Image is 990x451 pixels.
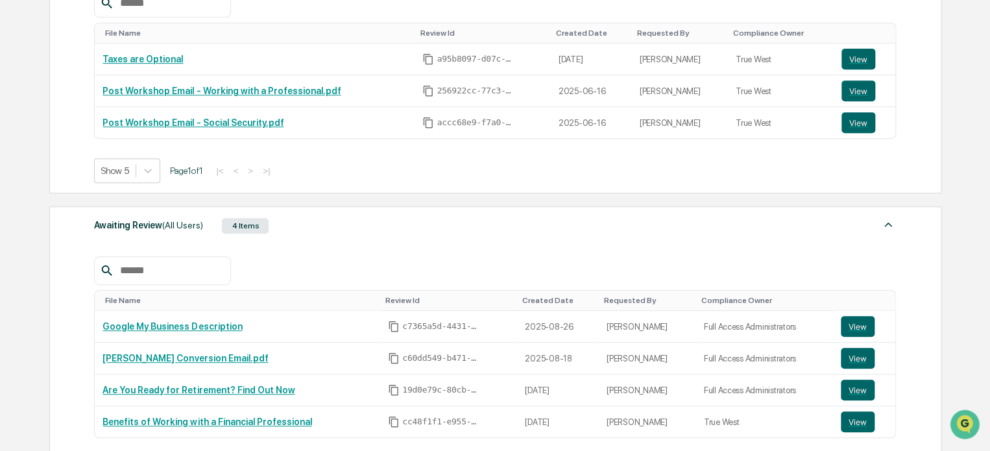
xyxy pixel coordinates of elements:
[696,406,833,437] td: True West
[517,343,599,374] td: 2025-08-18
[632,43,728,75] td: [PERSON_NAME]
[103,385,295,395] a: Are You Ready for Retirement? Find Out Now
[44,99,213,112] div: Start new chat
[103,86,341,96] a: Post Workshop Email - Working with a Professional.pdf
[244,165,257,177] button: >
[841,49,888,69] a: View
[259,165,274,177] button: >|
[696,374,833,406] td: Full Access Administrators
[437,86,514,96] span: 256922cc-77c3-4945-a205-11fcfdbfd03b
[34,59,214,73] input: Clear
[162,220,202,230] span: (All Users)
[422,53,434,65] span: Copy Id
[696,311,833,343] td: Full Access Administrators
[94,165,104,175] div: 🗄️
[728,107,834,138] td: True West
[599,374,696,406] td: [PERSON_NAME]
[637,29,723,38] div: Toggle SortBy
[13,165,23,175] div: 🖐️
[170,165,202,176] span: Page 1 of 1
[841,316,875,337] button: View
[841,411,875,432] button: View
[94,217,202,234] div: Awaiting Review
[422,117,434,128] span: Copy Id
[841,316,888,337] a: View
[841,49,875,69] button: View
[402,417,480,427] span: cc48f1f1-e955-4d97-a88e-47c6a179c046
[388,321,400,332] span: Copy Id
[105,29,409,38] div: Toggle SortBy
[599,311,696,343] td: [PERSON_NAME]
[230,165,243,177] button: <
[103,353,268,363] a: [PERSON_NAME] Conversion Email.pdf
[13,189,23,200] div: 🔎
[604,296,691,305] div: Toggle SortBy
[843,296,891,305] div: Toggle SortBy
[402,321,480,332] span: c7365a5d-4431-4539-8543-67bb0c774eef
[844,29,891,38] div: Toggle SortBy
[26,164,84,177] span: Preclearance
[13,27,236,48] p: How can we help?
[8,158,89,182] a: 🖐️Preclearance
[556,29,627,38] div: Toggle SortBy
[841,348,875,369] button: View
[841,80,875,101] button: View
[841,348,888,369] a: View
[129,220,157,230] span: Pylon
[103,321,242,332] a: Google My Business Description
[841,380,875,400] button: View
[551,107,632,138] td: 2025-06-16
[632,75,728,107] td: [PERSON_NAME]
[26,188,82,201] span: Data Lookup
[841,112,888,133] a: View
[8,183,87,206] a: 🔎Data Lookup
[385,296,512,305] div: Toggle SortBy
[517,311,599,343] td: 2025-08-26
[437,117,514,128] span: accc68e9-f7a0-44b2-b4a3-ede2a8d78468
[880,217,896,232] img: caret
[841,112,875,133] button: View
[728,43,834,75] td: True West
[599,406,696,437] td: [PERSON_NAME]
[632,107,728,138] td: [PERSON_NAME]
[728,75,834,107] td: True West
[402,385,480,395] span: 19d0e79c-80cb-4e6e-b4b7-4a6d7cc9a275
[212,165,227,177] button: |<
[103,417,311,427] a: Benefits of Working with a Financial Professional
[103,117,284,128] a: Post Workshop Email - Social Security.pdf
[388,416,400,428] span: Copy Id
[841,380,888,400] a: View
[841,80,888,101] a: View
[551,75,632,107] td: 2025-06-16
[402,353,480,363] span: c60dd549-b471-43a7-b4fc-a36593873a4a
[422,85,434,97] span: Copy Id
[437,54,514,64] span: a95b8097-d07c-4bbc-8bc9-c6666d58090a
[13,99,36,123] img: 1746055101610-c473b297-6a78-478c-a979-82029cc54cd1
[221,103,236,119] button: Start new chat
[522,296,594,305] div: Toggle SortBy
[599,343,696,374] td: [PERSON_NAME]
[91,219,157,230] a: Powered byPylon
[105,296,375,305] div: Toggle SortBy
[948,408,984,443] iframe: Open customer support
[107,164,161,177] span: Attestations
[388,352,400,364] span: Copy Id
[388,384,400,396] span: Copy Id
[420,29,545,38] div: Toggle SortBy
[733,29,828,38] div: Toggle SortBy
[44,112,164,123] div: We're available if you need us!
[551,43,632,75] td: [DATE]
[701,296,828,305] div: Toggle SortBy
[222,218,269,234] div: 4 Items
[841,411,888,432] a: View
[696,343,833,374] td: Full Access Administrators
[517,374,599,406] td: [DATE]
[103,54,183,64] a: Taxes are Optional
[89,158,166,182] a: 🗄️Attestations
[517,406,599,437] td: [DATE]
